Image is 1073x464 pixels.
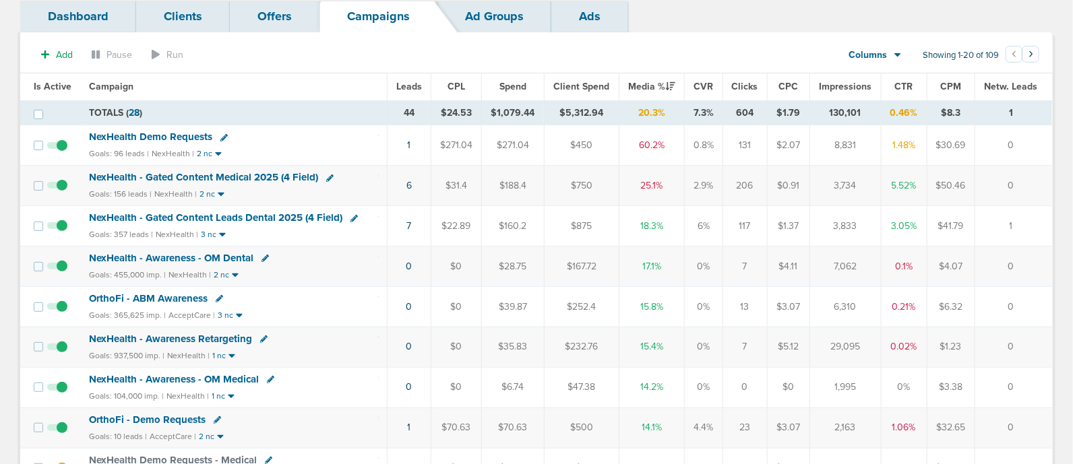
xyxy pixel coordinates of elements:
span: Client Spend [554,81,610,92]
td: $50.46 [927,166,975,206]
span: Columns [849,48,888,62]
td: 25.1% [619,166,685,206]
span: NexHealth - Gated Content Medical 2025 (4 Field) [89,171,318,183]
td: 14.2% [619,367,685,407]
td: $1.79 [767,100,809,125]
td: 23 [723,407,767,448]
td: $30.69 [927,125,975,166]
td: $4.07 [927,246,975,287]
span: Leads [396,81,422,92]
small: NexHealth | [166,391,209,401]
td: $70.63 [482,407,545,448]
td: 0% [685,246,723,287]
td: $160.2 [482,206,545,246]
td: 6% [685,206,723,246]
button: Go to next page [1022,46,1039,63]
span: CPL [448,81,465,92]
td: 3,833 [809,206,881,246]
td: $0 [431,327,482,367]
td: 4.4% [685,407,723,448]
td: $271.04 [482,125,545,166]
td: $6.74 [482,367,545,407]
td: $35.83 [482,327,545,367]
td: $5,312.94 [544,100,619,125]
td: 0% [685,327,723,367]
td: $450 [544,125,619,166]
td: 131 [723,125,767,166]
span: NexHealth - Awareness - OM Dental [89,252,253,264]
td: $1.23 [927,327,975,367]
small: AcceptCare | [150,432,196,441]
td: 2.9% [685,166,723,206]
span: Spend [499,81,526,92]
td: $0 [431,286,482,327]
td: 0.1% [881,246,927,287]
td: 18.3% [619,206,685,246]
td: 0 [975,327,1052,367]
small: 3 nc [218,310,233,321]
td: 604 [723,100,767,125]
a: 0 [406,341,412,352]
td: 60.2% [619,125,685,166]
td: 0.8% [685,125,723,166]
td: $0.91 [767,166,809,206]
td: 3.05% [881,206,927,246]
td: 5.52% [881,166,927,206]
td: 0 [975,407,1052,448]
a: 0 [406,301,412,312]
a: Clients [136,1,230,32]
span: NexHealth - Awareness - OM Medical [89,373,259,385]
span: OrthoFi - Demo Requests [89,413,206,426]
a: Offers [230,1,319,32]
span: Impressions [819,81,871,92]
small: 2 nc [199,432,214,442]
td: 20.3% [619,100,685,125]
td: 117 [723,206,767,246]
td: 0 [975,286,1052,327]
td: 7 [723,327,767,367]
td: $875 [544,206,619,246]
a: 7 [407,220,412,232]
td: $1,079.44 [482,100,545,125]
span: Campaign [89,81,133,92]
td: 0 [975,367,1052,407]
td: $70.63 [431,407,482,448]
td: $0 [431,367,482,407]
td: 44 [388,100,431,125]
td: 1.48% [881,125,927,166]
small: AcceptCare | [168,310,215,320]
button: Add [34,45,80,65]
small: Goals: 365,625 imp. | [89,310,166,321]
td: 1.06% [881,407,927,448]
a: 0 [406,381,412,393]
small: Goals: 10 leads | [89,432,147,442]
td: $232.76 [544,327,619,367]
td: 0% [685,286,723,327]
a: 1 [408,139,411,151]
span: NexHealth Demo Requests [89,131,212,143]
td: $750 [544,166,619,206]
td: 0.46% [881,100,927,125]
ul: Pagination [1006,48,1039,64]
td: $252.4 [544,286,619,327]
td: $3.07 [767,407,809,448]
td: $22.89 [431,206,482,246]
a: 0 [406,261,412,272]
td: $39.87 [482,286,545,327]
td: 2,163 [809,407,881,448]
a: Ads [551,1,628,32]
td: 0.02% [881,327,927,367]
span: CPC [778,81,798,92]
td: $4.11 [767,246,809,287]
span: CTR [895,81,913,92]
td: 0 [975,246,1052,287]
span: Clicks [732,81,758,92]
td: 0.21% [881,286,927,327]
td: 3,734 [809,166,881,206]
span: Media % [629,81,675,92]
small: 3 nc [201,230,216,240]
td: $47.38 [544,367,619,407]
span: OrthoFi - ABM Awareness [89,292,208,304]
td: $41.79 [927,206,975,246]
small: Goals: 455,000 imp. | [89,270,166,280]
